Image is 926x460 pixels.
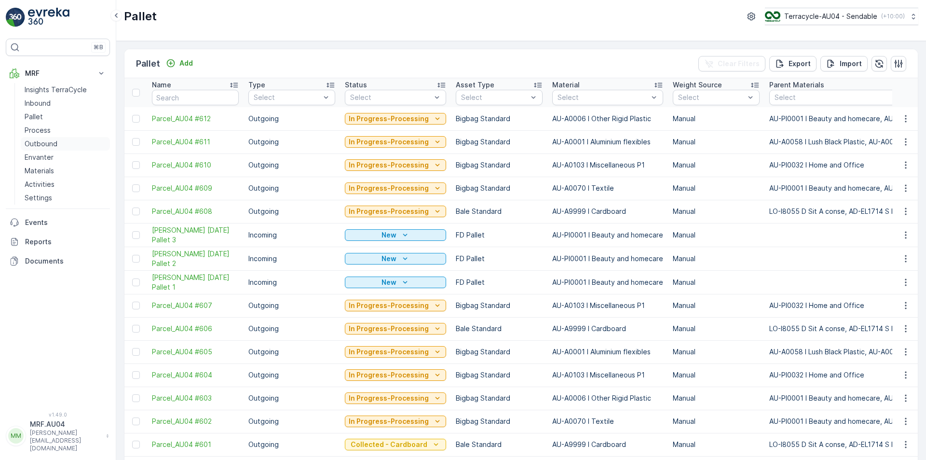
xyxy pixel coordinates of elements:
td: AU-A0070 I Textile [547,410,668,433]
p: Type [248,80,265,90]
td: Outgoing [244,363,340,387]
p: Status [345,80,367,90]
img: logo_light-DOdMpM7g.png [28,8,69,27]
a: Parcel_AU04 #609 [152,183,239,193]
td: AU-PI0001 I Beauty and homecare [547,270,668,294]
td: Outgoing [244,294,340,317]
td: Incoming [244,247,340,270]
button: In Progress-Processing [345,159,446,171]
a: Envanter [21,151,110,164]
a: Parcel_AU04 #607 [152,301,239,310]
div: Toggle Row Selected [132,161,140,169]
p: ( +10:00 ) [881,13,905,20]
a: FD Mecca 28/08/2025 Pallet 3 [152,225,239,245]
td: Outgoing [244,433,340,456]
button: In Progress-Processing [345,346,446,358]
p: In Progress-Processing [349,114,429,124]
p: Select [350,93,431,102]
div: Toggle Row Selected [132,138,140,146]
td: AU-PI0001 I Beauty and homecare [547,247,668,270]
button: Clear Filters [698,56,765,71]
button: New [345,229,446,241]
p: Activities [25,180,54,189]
span: Parcel_AU04 #612 [152,114,239,124]
p: In Progress-Processing [349,183,429,193]
p: In Progress-Processing [349,207,429,216]
div: MM [8,428,24,444]
span: Parcel_AU04 #603 [152,393,239,403]
td: AU-A0103 I Miscellaneous P1 [547,363,668,387]
a: Events [6,213,110,232]
p: Import [840,59,862,69]
button: MRF [6,64,110,83]
a: Parcel_AU04 #611 [152,137,239,147]
td: Outgoing [244,200,340,223]
div: Toggle Row Selected [132,348,140,356]
p: Collected - Cardboard [351,440,427,449]
td: Manual [668,363,764,387]
button: Add [162,57,197,69]
td: FD Pallet [451,223,547,247]
a: Materials [21,164,110,178]
button: In Progress-Processing [345,323,446,335]
p: [PERSON_NAME][EMAIL_ADDRESS][DOMAIN_NAME] [30,429,101,452]
td: AU-A9999 I Cardboard [547,200,668,223]
td: Outgoing [244,130,340,153]
p: Inbound [25,98,51,108]
button: Import [820,56,868,71]
button: New [345,277,446,288]
button: Export [769,56,817,71]
a: Settings [21,191,110,205]
a: Activities [21,178,110,191]
td: Incoming [244,270,340,294]
a: Parcel_AU04 #605 [152,347,239,357]
td: Manual [668,153,764,177]
button: Collected - Cardboard [345,439,446,450]
button: In Progress-Processing [345,113,446,125]
p: In Progress-Processing [349,137,429,147]
button: New [345,253,446,265]
p: Outbound [25,139,57,149]
td: AU-PI0001 I Beauty and homecare [547,223,668,247]
p: Clear Filters [718,59,760,69]
div: Toggle Row Selected [132,115,140,123]
div: Toggle Row Selected [132,184,140,192]
p: Select [678,93,745,102]
a: Insights TerraCycle [21,83,110,97]
button: In Progress-Processing [345,206,446,217]
p: In Progress-Processing [349,347,429,357]
td: Bigbag Standard [451,363,547,387]
p: Process [25,125,51,135]
p: In Progress-Processing [349,393,429,403]
td: Manual [668,387,764,410]
div: Toggle Row Selected [132,255,140,263]
td: Manual [668,247,764,270]
td: AU-A0070 I Textile [547,177,668,200]
td: Bigbag Standard [451,130,547,153]
a: Parcel_AU04 #606 [152,324,239,334]
p: Events [25,218,106,227]
td: Outgoing [244,317,340,340]
td: FD Pallet [451,270,547,294]
button: In Progress-Processing [345,300,446,311]
td: Incoming [244,223,340,247]
span: Parcel_AU04 #610 [152,160,239,170]
span: Parcel_AU04 #604 [152,370,239,380]
p: Add [179,58,193,68]
td: Bigbag Standard [451,340,547,363]
td: AU-A0006 I Other Rigid Plastic [547,107,668,130]
a: Parcel_AU04 #608 [152,207,239,216]
p: MRF.AU04 [30,419,101,429]
p: New [381,278,396,287]
p: Documents [25,256,106,266]
p: Materials [25,166,54,176]
p: Insights TerraCycle [25,85,87,95]
button: In Progress-Processing [345,369,446,381]
div: Toggle Row Selected [132,394,140,402]
a: Parcel_AU04 #602 [152,417,239,426]
p: Pallet [25,112,43,122]
p: In Progress-Processing [349,324,429,334]
img: terracycle_logo.png [765,11,780,22]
